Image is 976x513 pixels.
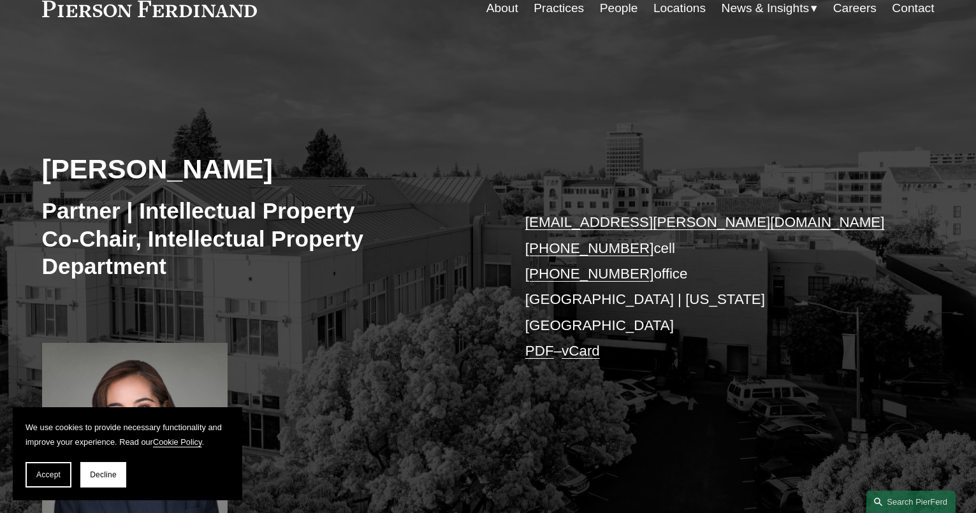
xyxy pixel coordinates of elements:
[42,152,488,185] h2: [PERSON_NAME]
[525,210,897,364] p: cell office [GEOGRAPHIC_DATA] | [US_STATE][GEOGRAPHIC_DATA] –
[42,197,488,280] h3: Partner | Intellectual Property Co-Chair, Intellectual Property Department
[866,491,956,513] a: Search this site
[80,462,126,488] button: Decline
[525,214,885,230] a: [EMAIL_ADDRESS][PERSON_NAME][DOMAIN_NAME]
[153,437,202,447] a: Cookie Policy
[13,407,242,500] section: Cookie banner
[36,470,61,479] span: Accept
[25,462,71,488] button: Accept
[525,240,654,256] a: [PHONE_NUMBER]
[562,343,600,359] a: vCard
[25,420,229,449] p: We use cookies to provide necessary functionality and improve your experience. Read our .
[525,343,554,359] a: PDF
[525,266,654,282] a: [PHONE_NUMBER]
[90,470,117,479] span: Decline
